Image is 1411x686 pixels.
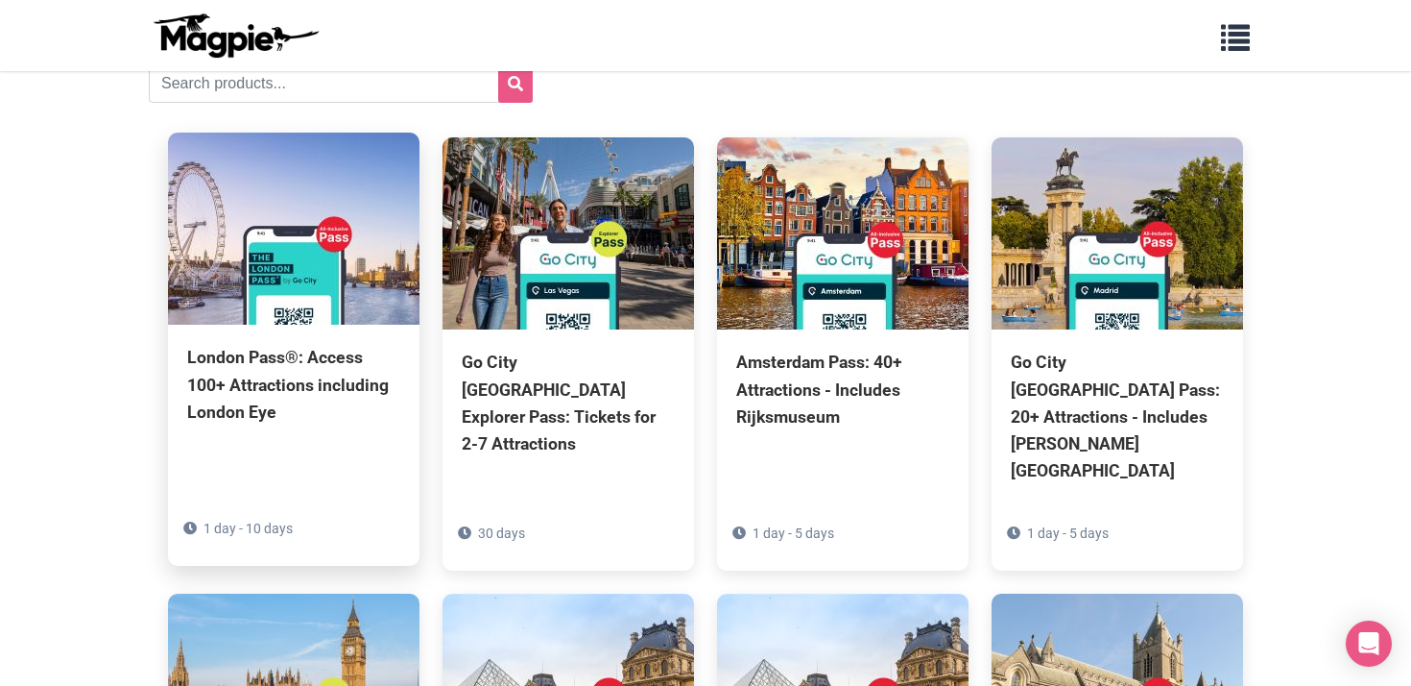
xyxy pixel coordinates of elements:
div: Go City [GEOGRAPHIC_DATA] Pass: 20+ Attractions - Includes [PERSON_NAME][GEOGRAPHIC_DATA] [1011,349,1224,484]
a: Go City [GEOGRAPHIC_DATA] Explorer Pass: Tickets for 2-7 Attractions 30 days [442,137,694,544]
span: 1 day - 5 days [1027,526,1109,541]
img: Go City Las Vegas Explorer Pass: Tickets for 2-7 Attractions [442,137,694,330]
span: 1 day - 10 days [203,521,293,536]
a: Amsterdam Pass: 40+ Attractions - Includes Rijksmuseum 1 day - 5 days [717,137,969,516]
div: Amsterdam Pass: 40+ Attractions - Includes Rijksmuseum [736,349,949,429]
img: Go City Madrid Pass: 20+ Attractions - Includes Prado Museum [992,137,1243,330]
div: Go City [GEOGRAPHIC_DATA] Explorer Pass: Tickets for 2-7 Attractions [462,349,675,457]
a: Go City [GEOGRAPHIC_DATA] Pass: 20+ Attractions - Includes [PERSON_NAME][GEOGRAPHIC_DATA] 1 day -... [992,137,1243,571]
span: 1 day - 5 days [753,526,834,541]
input: Search products... [149,64,533,103]
img: Amsterdam Pass: 40+ Attractions - Includes Rijksmuseum [717,137,969,330]
div: Open Intercom Messenger [1346,621,1392,667]
img: London Pass®: Access 100+ Attractions including London Eye [168,133,419,325]
span: 30 days [478,526,525,541]
a: London Pass®: Access 100+ Attractions including London Eye 1 day - 10 days [168,133,419,511]
div: London Pass®: Access 100+ Attractions including London Eye [187,344,400,425]
img: logo-ab69f6fb50320c5b225c76a69d11143b.png [149,12,322,59]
